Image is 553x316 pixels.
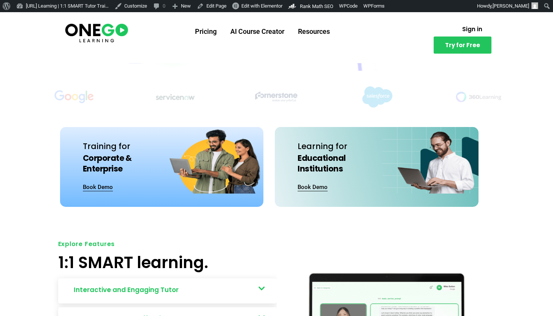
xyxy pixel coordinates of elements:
img: Title [437,86,520,108]
span: Corporate & Enterprise [83,152,132,174]
a: Pricing [188,22,223,41]
a: Resources [291,22,337,41]
a: Try for Free [434,37,491,54]
span: Educational Institutions [298,152,346,174]
span: Rank Math SEO [300,3,333,9]
h2: 1:1 SMART learning. [58,255,277,271]
span: Sign in [462,26,482,32]
img: Title [33,86,115,108]
h4: Training for [79,140,164,175]
a: Interactive and Engaging Tutor [58,278,277,303]
span: Try for Free [445,42,480,48]
span: Interactive and Engaging Tutor [74,284,182,295]
img: Title [134,86,216,108]
a: Book Demo [83,184,113,191]
span: [PERSON_NAME] [493,3,529,9]
h4: Learning for [294,140,379,175]
img: Title [336,86,418,108]
a: Sign in [453,22,491,37]
a: Book Demo [298,184,328,191]
h5: Explore Features [58,241,277,247]
a: AI Course Creator [223,22,291,41]
span: Edit with Elementor [241,3,282,9]
img: Title [235,86,317,108]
